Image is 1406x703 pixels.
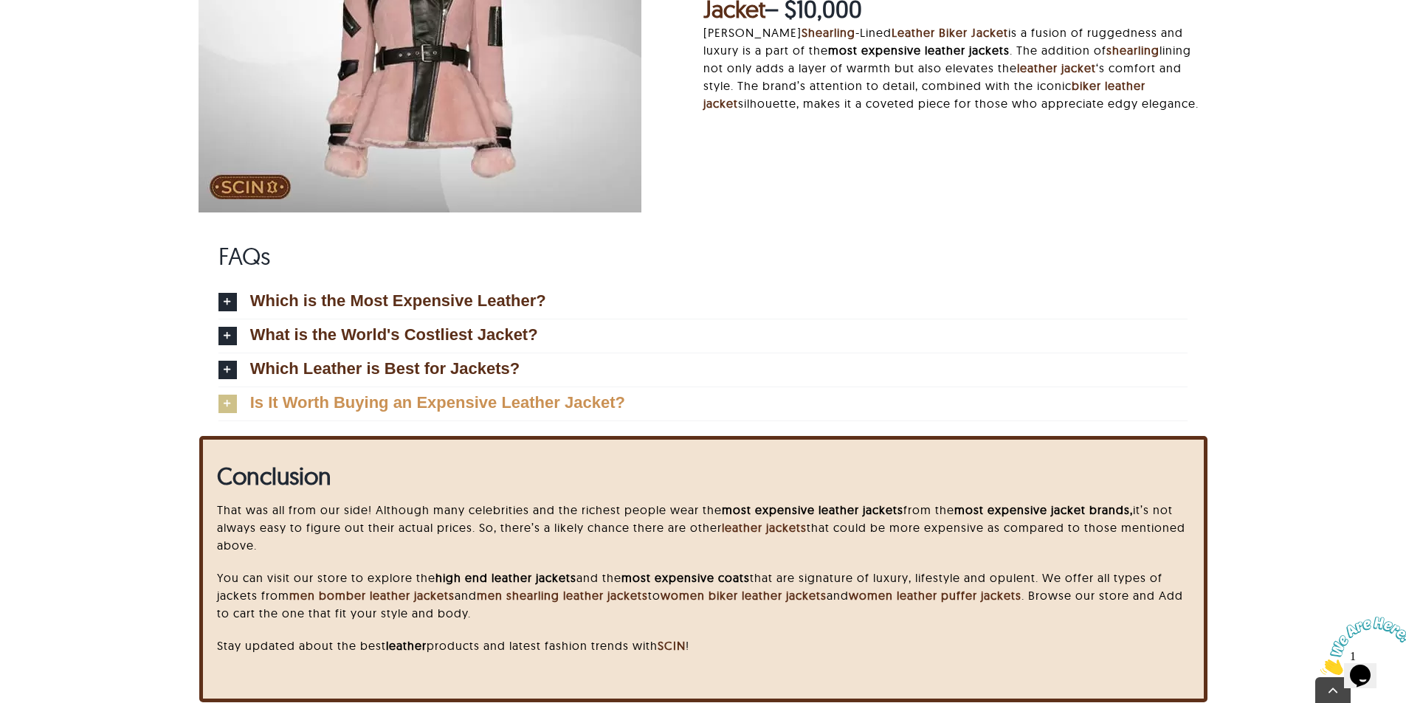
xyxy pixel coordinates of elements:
strong: most expensive leather jackets [722,502,903,517]
p: Stay updated about the best products and latest fashion trends with ! [217,637,1188,654]
img: Chat attention grabber [6,6,97,64]
strong: Conclusion [217,461,331,491]
a: men bomber leather jackets [289,588,455,603]
p: [PERSON_NAME] -Lined is a fusion of ruggedness and luxury is a part of the . The addition of lini... [703,24,1207,112]
a: Shearling [802,25,855,40]
a: leather jackets [722,520,807,535]
strong: high end leather jackets [435,570,576,585]
span: What is the World's Costliest Jacket? [250,327,538,343]
span: Which is the Most Expensive Leather? [250,293,546,309]
strong: leather [386,638,427,653]
a: men shearling leather jackets [477,588,648,603]
a: women leather puffer jackets [849,588,1021,603]
a: Which is the Most Expensive Leather? [218,285,1188,319]
strong: most expensive leather jackets [828,43,1010,58]
strong: most expensive coats [621,570,750,585]
a: women biker leather jackets [661,588,827,603]
a: leather jacket [1017,60,1096,75]
span: Which Leather is Best for Jackets? [250,361,520,377]
a: shearling [1106,43,1159,58]
a: SCIN [658,638,686,653]
span: Is It Worth Buying an Expensive Leather Jacket? [250,395,625,411]
p: That was all from our side! Although many celebrities and the richest people wear the from the it... [217,501,1188,554]
a: Leather Biker Jacket [892,25,1008,40]
span: FAQs [218,241,270,271]
p: You can visit our store to explore the and the that are signature of luxury, lifestyle and opulen... [217,569,1188,622]
a: Which Leather is Best for Jackets? [218,353,1188,387]
span: 1 [6,6,12,18]
strong: most expensive jacket brands, [954,502,1133,517]
a: Is It Worth Buying an Expensive Leather Jacket? [218,387,1188,420]
a: What is the World's Costliest Jacket? [218,319,1188,353]
iframe: chat widget [1314,611,1406,681]
a: biker leather jacket [703,78,1145,111]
